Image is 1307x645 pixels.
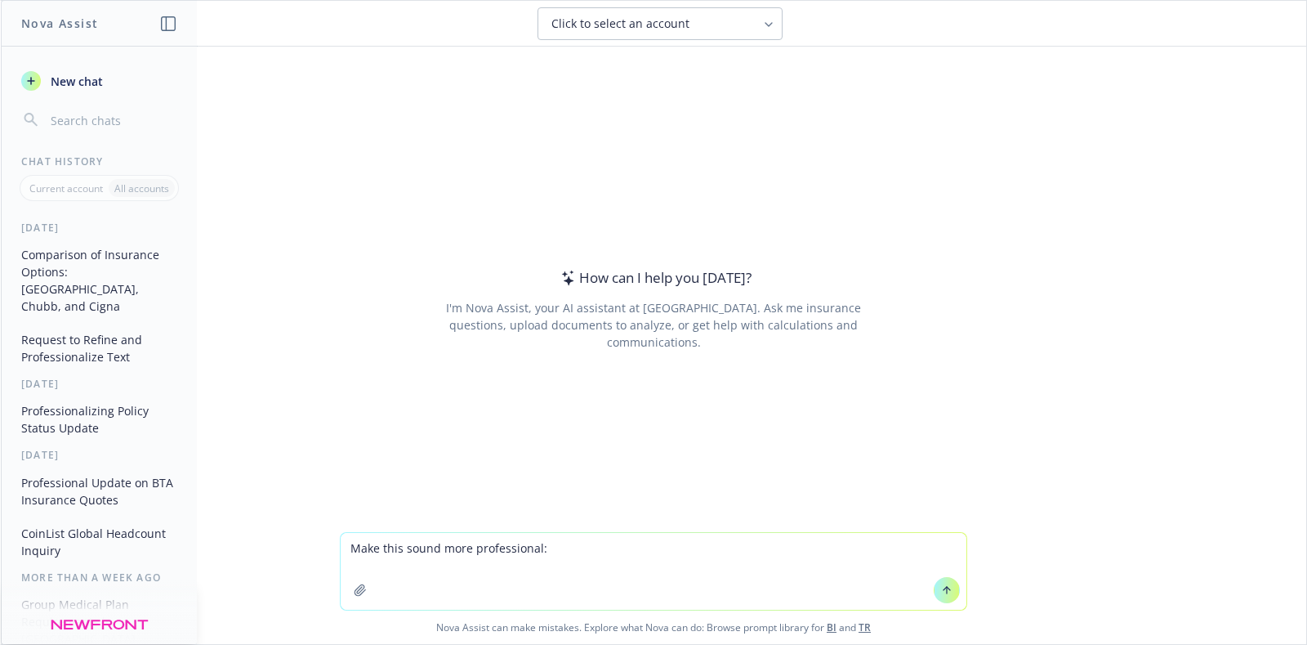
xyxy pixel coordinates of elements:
div: More than a week ago [2,571,197,585]
button: Request to Refine and Professionalize Text [15,326,184,370]
div: How can I help you [DATE]? [556,267,752,289]
textarea: Make this sound more professional: [341,533,966,610]
div: Chat History [2,155,197,168]
a: TR [859,620,871,634]
p: All accounts [114,181,169,195]
div: [DATE] [2,221,197,235]
div: I'm Nova Assist, your AI assistant at [GEOGRAPHIC_DATA]. Ask me insurance questions, upload docum... [423,299,883,351]
input: Search chats [47,109,177,132]
button: New chat [15,66,184,96]
button: Professional Update on BTA Insurance Quotes [15,469,184,513]
a: BI [827,620,836,634]
button: Click to select an account [538,7,783,40]
span: Click to select an account [551,16,689,32]
span: New chat [47,73,103,90]
div: [DATE] [2,377,197,391]
button: CoinList Global Headcount Inquiry [15,520,184,564]
h1: Nova Assist [21,15,98,32]
p: Current account [29,181,103,195]
div: [DATE] [2,448,197,462]
span: Nova Assist can make mistakes. Explore what Nova can do: Browse prompt library for and [7,611,1300,644]
button: Comparison of Insurance Options: [GEOGRAPHIC_DATA], Chubb, and Cigna [15,241,184,320]
button: Professionalizing Policy Status Update [15,397,184,441]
